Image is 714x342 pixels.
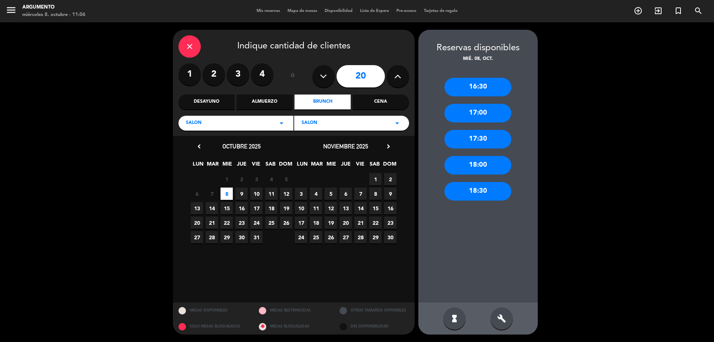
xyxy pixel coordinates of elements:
[235,160,248,172] span: JUE
[354,217,367,229] span: 21
[325,217,337,229] span: 19
[420,9,461,13] span: Tarjetas de regalo
[264,160,277,172] span: SAB
[250,202,263,214] span: 17
[253,303,334,319] div: MESAS RESTRINGIDAS
[325,188,337,200] span: 5
[634,6,643,15] i: add_circle_outline
[221,188,233,200] span: 8
[450,314,459,323] i: hourglass_full
[384,231,396,243] span: 30
[354,231,367,243] span: 28
[250,231,263,243] span: 31
[235,231,248,243] span: 30
[280,202,292,214] span: 19
[178,95,235,109] div: Desayuno
[250,173,263,185] span: 3
[250,217,263,229] span: 24
[325,231,337,243] span: 26
[674,6,683,15] i: turned_in_not
[334,319,415,335] div: SIN DISPONIBILIDAD
[295,231,307,243] span: 24
[191,217,203,229] span: 20
[191,188,203,200] span: 6
[173,319,254,335] div: SOLO MESAS BLOQUEADAS
[418,41,538,55] div: Reservas disponibles
[253,319,334,335] div: MESAS BLOQUEADAS
[6,4,17,16] i: menu
[325,202,337,214] span: 12
[251,63,273,86] label: 4
[340,231,352,243] span: 27
[383,160,395,172] span: DOM
[354,188,367,200] span: 7
[265,173,277,185] span: 4
[178,35,409,58] div: Indique cantidad de clientes
[444,130,511,148] div: 17:30
[22,11,86,19] div: miércoles 8. octubre - 11:06
[222,143,261,150] span: octubre 2025
[221,202,233,214] span: 15
[281,63,305,89] div: ó
[280,173,292,185] span: 5
[354,202,367,214] span: 14
[265,202,277,214] span: 18
[694,6,703,15] i: search
[191,202,203,214] span: 13
[235,202,248,214] span: 16
[235,217,248,229] span: 23
[369,173,382,185] span: 1
[393,119,402,128] i: arrow_drop_down
[384,202,396,214] span: 16
[295,217,307,229] span: 17
[323,143,368,150] span: noviembre 2025
[195,143,203,150] i: chevron_left
[340,160,352,172] span: JUE
[295,202,307,214] span: 10
[221,217,233,229] span: 22
[279,160,291,172] span: DOM
[295,95,351,109] div: Brunch
[206,202,218,214] span: 14
[334,303,415,319] div: OTROS TAMAÑOS DIPONIBLES
[221,231,233,243] span: 29
[310,217,322,229] span: 18
[265,217,277,229] span: 25
[206,188,218,200] span: 7
[221,160,233,172] span: MIE
[221,173,233,185] span: 1
[444,156,511,175] div: 18:00
[227,63,249,86] label: 3
[340,188,352,200] span: 6
[353,95,409,109] div: Cena
[206,231,218,243] span: 28
[356,9,393,13] span: Lista de Espera
[369,202,382,214] span: 15
[385,143,392,150] i: chevron_right
[369,160,381,172] span: SAB
[444,78,511,96] div: 16:30
[22,4,86,11] div: Argumento
[178,63,201,86] label: 1
[192,160,204,172] span: LUN
[280,188,292,200] span: 12
[6,4,17,18] button: menu
[310,188,322,200] span: 4
[206,217,218,229] span: 21
[393,9,420,13] span: Pre-acceso
[444,182,511,201] div: 18:30
[384,188,396,200] span: 9
[311,160,323,172] span: MAR
[321,9,356,13] span: Disponibilidad
[237,95,293,109] div: Almuerzo
[185,42,194,51] i: close
[654,6,663,15] i: exit_to_app
[296,160,308,172] span: LUN
[295,188,307,200] span: 3
[191,231,203,243] span: 27
[384,217,396,229] span: 23
[253,9,284,13] span: Mis reservas
[250,160,262,172] span: VIE
[284,9,321,13] span: Mapa de mesas
[310,202,322,214] span: 11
